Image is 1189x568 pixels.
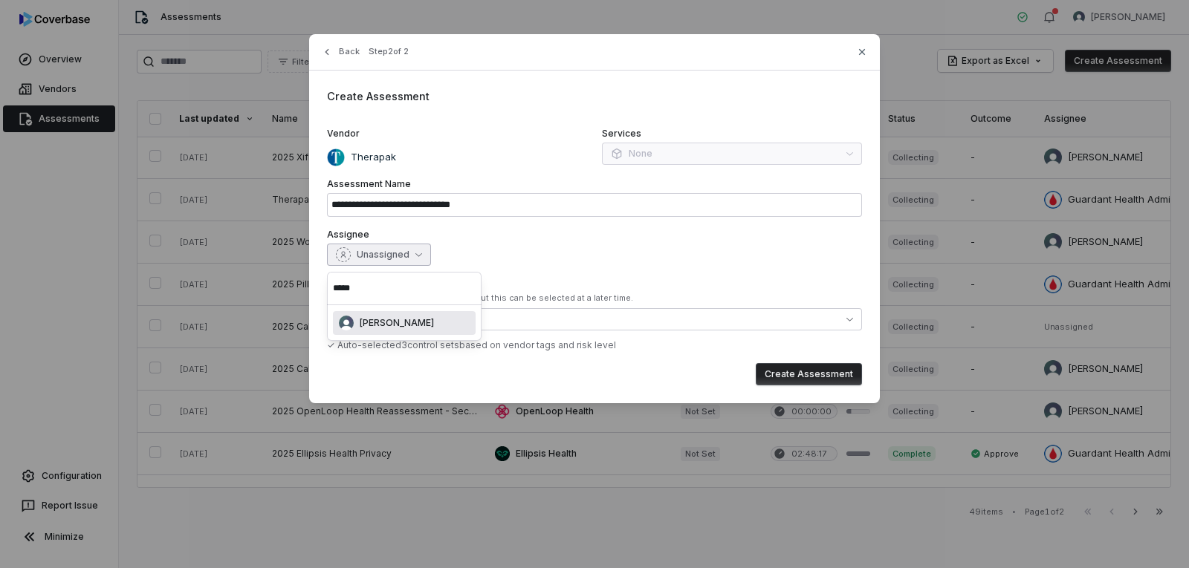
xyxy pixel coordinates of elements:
[369,46,409,57] span: Step 2 of 2
[756,363,862,385] button: Create Assessment
[327,178,862,190] label: Assessment Name
[327,339,862,351] div: ✓ Auto-selected 3 control set s based on vendor tags and risk level
[345,150,396,165] p: Therapak
[317,39,364,65] button: Back
[327,293,862,304] div: At least one control set is required, but this can be selected at a later time.
[602,128,862,140] label: Services
[327,278,862,290] label: Control Sets
[360,317,434,329] span: [PERSON_NAME]
[339,316,354,330] img: Arun Muthu avatar
[327,90,430,102] span: Create Assessment
[357,249,409,261] span: Unassigned
[333,311,476,335] div: Suggestions
[327,229,862,241] label: Assignee
[327,128,360,140] span: Vendor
